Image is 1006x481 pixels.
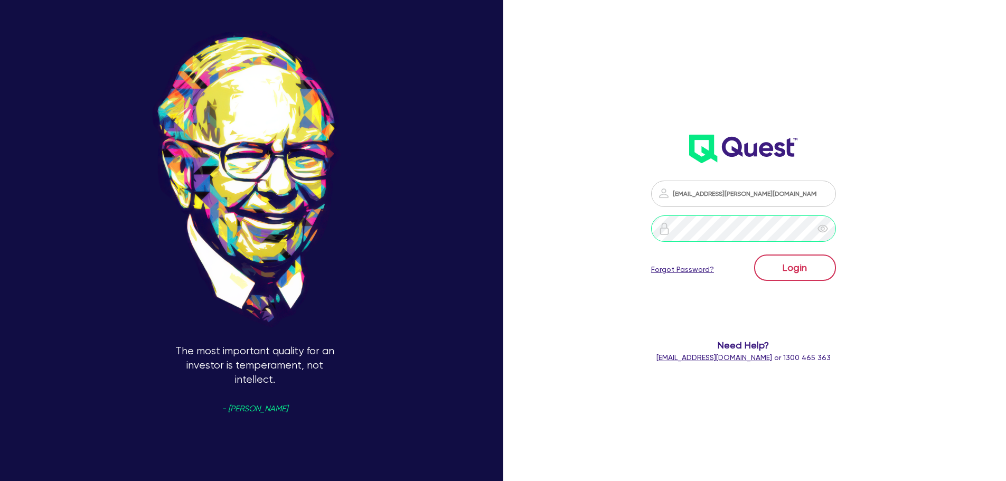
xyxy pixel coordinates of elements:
[656,353,772,362] a: [EMAIL_ADDRESS][DOMAIN_NAME]
[754,254,836,281] button: Login
[689,135,797,163] img: wH2k97JdezQIQAAAABJRU5ErkJggg==
[609,338,879,352] span: Need Help?
[656,353,831,362] span: or 1300 465 363
[658,222,671,235] img: icon-password
[651,264,714,275] a: Forgot Password?
[817,223,828,234] span: eye
[657,187,670,200] img: icon-password
[222,405,288,413] span: - [PERSON_NAME]
[651,181,836,207] input: Email address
